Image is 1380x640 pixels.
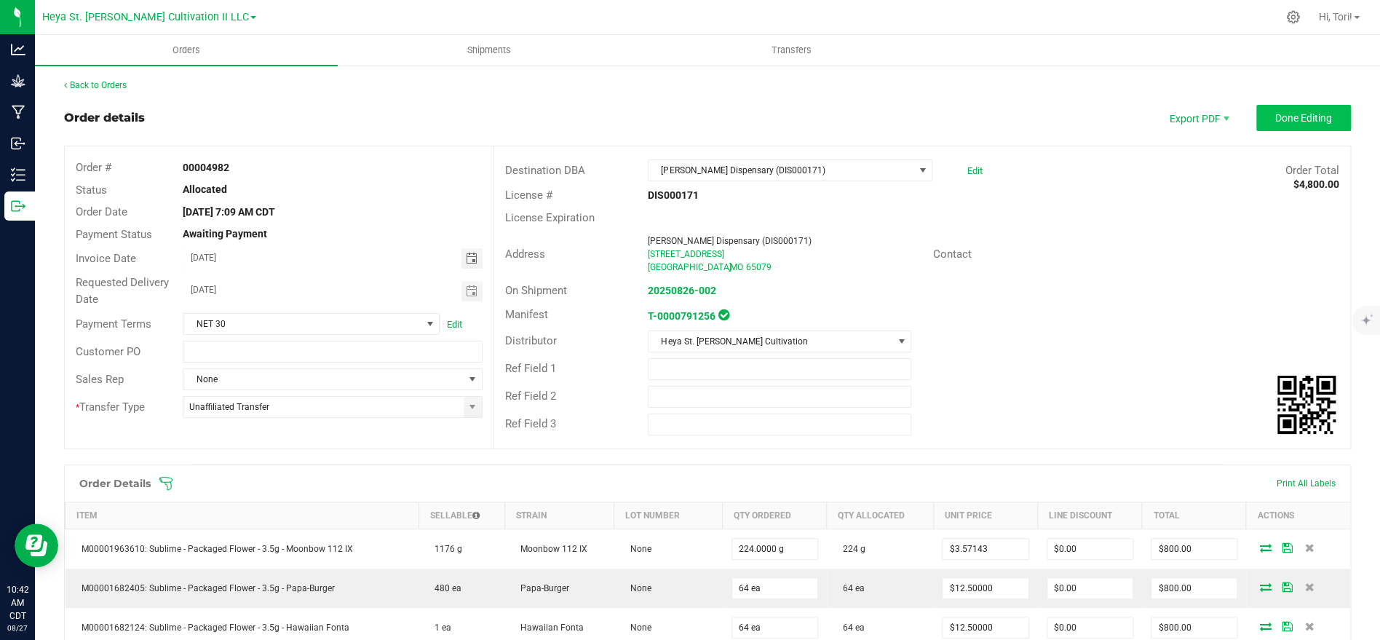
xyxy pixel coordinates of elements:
span: Delete Order Detail [1298,622,1320,631]
span: Contact [933,248,972,261]
span: [STREET_ADDRESS] [648,249,724,259]
span: Delete Order Detail [1298,582,1320,591]
span: Ref Field 2 [505,390,556,403]
a: Shipments [338,35,641,66]
input: 0 [943,578,1028,598]
span: Status [76,183,107,197]
div: Order details [64,109,145,127]
input: 0 [1151,617,1237,638]
th: Unit Price [933,502,1037,529]
th: Actions [1246,502,1350,529]
span: Toggle calendar [461,248,483,269]
th: Qty Allocated [827,502,934,529]
strong: Awaiting Payment [183,228,267,240]
span: Invoice Date [76,252,136,265]
span: Sales Rep [76,373,124,386]
strong: Allocated [183,183,227,195]
span: Distributor [505,334,557,347]
h1: Order Details [79,478,151,489]
th: Lot Number [614,502,722,529]
input: 0 [732,539,817,559]
span: Orders [153,44,220,57]
p: 08/27 [7,623,28,633]
a: Edit [447,319,462,330]
th: Sellable [419,502,504,529]
span: M00001682405: Sublime - Packaged Flower - 3.5g - Papa-Burger [74,583,335,593]
a: T-0000791256 [648,310,715,322]
th: Line Discount [1038,502,1142,529]
input: 0 [1151,578,1237,598]
input: 0 [1047,539,1133,559]
inline-svg: Analytics [11,42,25,57]
span: Shipments [448,44,531,57]
span: Ref Field 3 [505,417,556,430]
span: None [622,623,651,633]
span: Order Total [1285,164,1339,177]
inline-svg: Grow [11,74,25,88]
span: MO [730,262,743,272]
strong: $4,800.00 [1293,178,1339,190]
span: Save Order Detail [1277,543,1298,552]
inline-svg: Manufacturing [11,105,25,119]
span: Ref Field 1 [505,362,556,375]
p: 10:42 AM CDT [7,583,28,623]
span: None [622,544,651,554]
input: 0 [1151,539,1237,559]
span: Toggle calendar [461,281,483,301]
span: [GEOGRAPHIC_DATA] [648,262,731,272]
span: Address [505,248,545,261]
span: On Shipment [505,284,567,297]
span: Delete Order Detail [1298,543,1320,552]
span: 1176 g [427,544,462,554]
span: , [729,262,730,272]
span: [PERSON_NAME] Dispensary (DIS000171) [648,236,812,246]
span: None [622,583,651,593]
span: Destination DBA [505,164,585,177]
qrcode: 00004982 [1277,376,1336,434]
span: M00001682124: Sublime - Packaged Flower - 3.5g - Hawaiian Fonta [74,623,349,633]
span: Moonbow 112 IX [513,544,587,554]
span: 64 ea [836,583,865,593]
span: Manifest [505,308,548,321]
th: Strain [504,502,614,529]
a: Transfers [641,35,943,66]
span: 64 ea [836,623,865,633]
input: 0 [732,578,817,598]
th: Item [66,502,419,529]
span: In Sync [718,307,729,323]
inline-svg: Inbound [11,136,25,151]
span: M00001963610: Sublime - Packaged Flower - 3.5g - Moonbow 112 IX [74,544,353,554]
input: 0 [1047,578,1133,598]
span: [PERSON_NAME] Dispensary (DIS000171) [649,160,913,181]
a: Orders [35,35,338,66]
span: Order Date [76,205,127,218]
input: 0 [732,617,817,638]
span: NET 30 [183,314,421,334]
inline-svg: Outbound [11,199,25,213]
span: Hi, Tori! [1319,11,1352,23]
div: Manage settings [1284,10,1302,24]
span: Transfer Type [76,400,145,414]
span: 65079 [746,262,772,272]
span: Payment Terms [76,317,151,331]
span: License Expiration [505,211,595,224]
img: Scan me! [1277,376,1336,434]
a: Back to Orders [64,80,127,90]
span: 480 ea [427,583,461,593]
strong: [DATE] 7:09 AM CDT [183,206,275,218]
span: License # [505,189,552,202]
inline-svg: Inventory [11,167,25,182]
span: Order # [76,161,111,174]
strong: 00004982 [183,162,229,173]
span: Transfers [752,44,831,57]
a: Edit [967,165,983,176]
input: 0 [1047,617,1133,638]
li: Export PDF [1154,105,1242,131]
th: Qty Ordered [723,502,827,529]
span: Save Order Detail [1277,582,1298,591]
strong: 20250826-002 [648,285,716,296]
span: Done Editing [1275,112,1332,124]
span: Requested Delivery Date [76,276,169,306]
